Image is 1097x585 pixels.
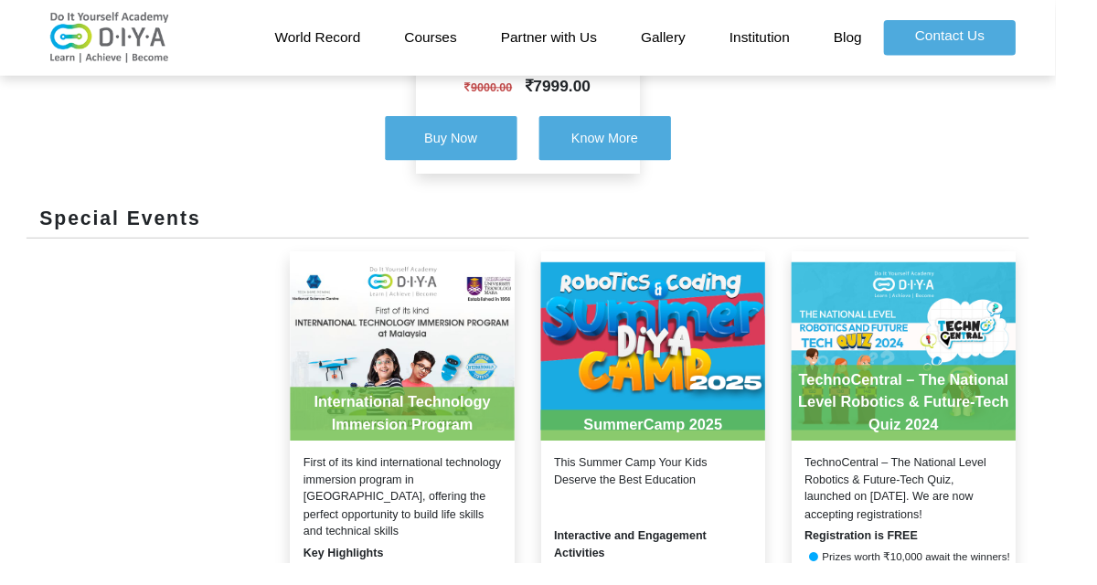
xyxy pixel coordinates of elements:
[302,261,535,458] img: product-20230118112529.jpg
[919,21,1056,58] a: Contact Us
[546,80,613,99] span: 7999.00
[262,21,398,58] a: World Record
[560,121,698,166] button: Know More
[823,379,1056,459] div: TechnoCentral – The National Level Robotics & Future-Tech Quiz 2024
[398,21,498,58] a: Courses
[41,12,187,67] img: logo-v2.png
[560,112,698,180] a: Know More
[562,548,795,583] div: Interactive and Engagement Activities
[735,21,843,58] a: Institution
[562,261,795,458] img: product-2025031025229.jpg
[823,261,1056,458] img: product-20241007114411.jpg
[441,135,495,151] span: Buy Now
[823,548,1056,566] div: Registration is FREE
[400,112,560,180] a: Buy Now
[302,566,535,584] div: Key Highlights
[562,472,795,543] div: This Summer Camp Your Kids Deserve the Best Education
[823,472,1056,543] div: TechnoCentral – The National Level Robotics & Future-Tech Quiz, launched on [DATE]. We are now ac...
[27,212,1070,248] div: Special Events
[644,21,736,58] a: Gallery
[302,402,535,458] div: International Technology Immersion Program
[594,135,664,151] span: Know More
[844,21,919,58] a: Blog
[483,84,532,98] span: 9000.00
[302,472,535,561] div: First of its kind international technology immersion program in [GEOGRAPHIC_DATA], offering the p...
[562,426,795,459] div: SummerCamp 2025
[400,121,538,166] button: Buy Now
[497,21,643,58] a: Partner with Us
